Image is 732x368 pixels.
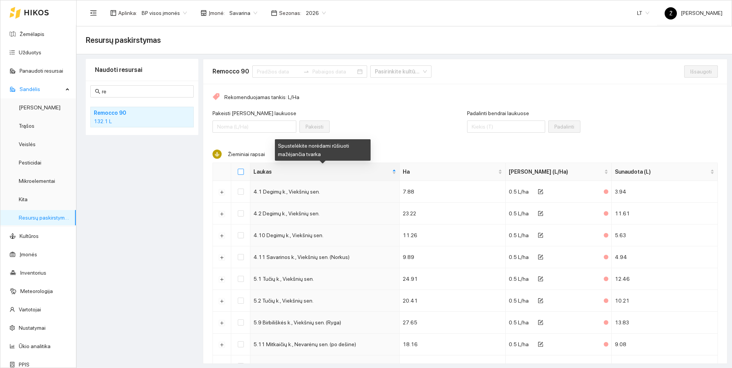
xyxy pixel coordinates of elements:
[467,109,529,117] label: Padalinti bendrai laukuose
[20,233,39,239] a: Kultūros
[684,65,718,78] button: Išsaugoti
[509,189,529,195] span: 0.5 L/ha
[212,93,718,101] div: Rekomenduojamas tankis: L/Ha
[219,276,225,282] button: Išskleisti
[532,295,549,307] button: form
[299,120,330,133] button: Pakeisti
[219,233,225,239] button: Išskleisti
[250,334,400,355] td: 5.11 Mitkaičių k., Nevarėnų sen. (po dešine)
[400,246,506,268] td: 9.89
[20,270,46,276] a: Inventorius
[506,163,612,181] th: this column's title is Norma (L/Ha),this column is sortable
[212,109,296,117] label: Pakeisti normą laukuose
[509,254,529,260] span: 0.5 L/ha
[94,109,170,117] h4: Remocco 90
[612,181,718,203] td: 3.94
[219,211,225,217] button: Išskleisti
[467,120,545,133] input: Padalinti bendrai laukuose
[532,207,549,220] button: form
[250,246,400,268] td: 4.11 Savarinos k., Viekšnių sen. (Norkus)
[212,67,249,76] div: Remocco 90
[509,168,603,176] span: [PERSON_NAME] (L/Ha)
[19,123,34,129] a: Trąšos
[110,10,116,16] span: layout
[250,290,400,312] td: 5.2 Tučių k., Viekšnių sen.
[102,87,189,96] input: Paieška
[548,120,580,133] button: Padalinti
[612,163,718,181] th: this column's title is Sunaudota (L),this column is sortable
[306,7,326,19] span: 2026
[400,181,506,203] td: 7.88
[201,10,207,16] span: shop
[509,232,529,238] span: 0.5 L/ha
[219,342,225,348] button: Išskleisti
[90,10,97,16] span: menu-fold
[400,290,506,312] td: 20.41
[532,186,549,198] button: form
[669,7,673,20] span: Ž
[271,10,277,16] span: calendar
[212,93,220,101] span: tag
[228,151,265,157] span: Žieminiai rapsai
[532,229,549,241] button: form
[612,203,718,225] td: 11.61
[400,203,506,225] td: 23.22
[250,225,400,246] td: 4.10 Degimų k., Viekšnių sen.
[279,9,301,17] span: Sezonas :
[20,31,44,37] a: Žemėlapis
[538,276,543,282] span: form
[612,225,718,246] td: 5.63
[86,34,161,46] span: Resursų paskirstymas
[538,320,543,326] span: form
[19,215,70,221] a: Resursų paskirstymas
[538,254,543,261] span: form
[637,7,649,19] span: LT
[19,325,46,331] a: Nustatymai
[532,316,549,329] button: form
[538,211,543,217] span: form
[20,81,63,97] span: Sandėlis
[212,120,296,133] input: Pakeisti normą laukuose
[19,49,41,55] a: Užduotys
[400,312,506,334] td: 27.65
[20,68,63,74] a: Panaudoti resursai
[219,189,225,195] button: Išskleisti
[19,343,51,349] a: Ūkio analitika
[612,312,718,334] td: 13.83
[612,334,718,355] td: 9.08
[509,319,529,326] span: 0.5 L/ha
[257,67,300,76] input: Pradžios data
[19,306,41,313] a: Vartotojai
[538,233,543,239] span: form
[532,251,549,263] button: form
[532,273,549,285] button: form
[86,5,101,21] button: menu-fold
[20,251,37,257] a: Įmonės
[219,298,225,304] button: Išskleisti
[275,139,371,161] div: Spustelėkite norėdami rūšiuoti mažėjančia tvarka
[229,7,257,19] span: Savarina
[303,68,309,75] span: to
[303,68,309,75] span: swap-right
[538,342,543,348] span: form
[509,298,529,304] span: 0.5 L/ha
[312,67,356,76] input: Pabaigos data
[615,168,709,176] span: Sunaudota (L)
[250,268,400,290] td: 5.1 Tučių k., Viekšnių sen.
[19,178,55,184] a: Mikroelementai
[665,10,722,16] span: [PERSON_NAME]
[219,254,225,261] button: Išskleisti
[612,246,718,268] td: 4.94
[142,7,187,19] span: BP visos įmonės
[532,338,549,350] button: form
[250,203,400,225] td: 4.2 Degimų k., Viekšnių sen.
[403,168,497,176] span: Ha
[19,196,28,202] a: Kita
[538,298,543,304] span: form
[612,268,718,290] td: 12.46
[400,268,506,290] td: 24.91
[118,9,137,17] span: Aplinka :
[538,189,543,195] span: form
[19,361,29,368] a: PPIS
[19,141,36,147] a: Veislės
